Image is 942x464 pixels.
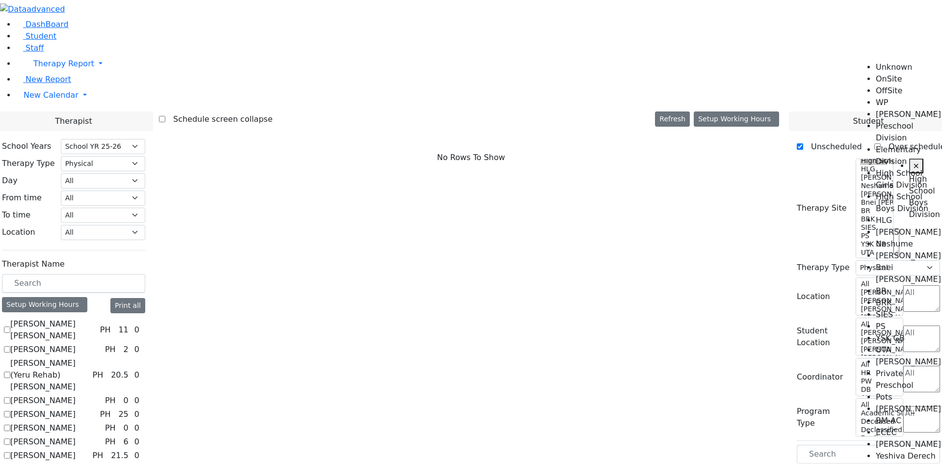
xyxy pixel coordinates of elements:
[797,291,830,302] label: Location
[797,262,850,273] label: Therapy Type
[16,75,71,84] a: New Report
[10,344,76,355] label: [PERSON_NAME]
[109,450,131,462] div: 21.5
[122,422,131,434] div: 0
[55,115,92,127] span: Therapist
[876,438,942,450] li: [PERSON_NAME]
[116,324,130,336] div: 11
[132,450,141,462] div: 0
[109,369,131,381] div: 20.5
[876,262,942,285] li: Bnei [PERSON_NAME]
[797,325,850,349] label: Student Location
[876,191,942,215] li: High School Boys Division
[10,436,76,448] label: [PERSON_NAME]
[33,59,94,68] span: Therapy Report
[876,167,942,191] li: High School Girls Division
[26,20,69,29] span: DashBoard
[10,450,76,462] label: [PERSON_NAME]
[16,85,942,105] a: New Calendar
[876,144,942,167] li: Elementary Division
[876,368,942,391] li: Private Preschool
[96,324,115,336] div: PH
[876,238,942,250] li: Neshume
[2,258,65,270] label: Therapist Name
[876,215,942,226] li: HLG
[132,324,141,336] div: 0
[876,85,942,97] li: OffSite
[876,391,942,403] li: Pots
[122,344,131,355] div: 2
[853,115,884,127] span: Student
[876,285,942,297] li: BR
[2,209,30,221] label: To time
[2,226,35,238] label: Location
[10,422,76,434] label: [PERSON_NAME]
[101,344,120,355] div: PH
[122,395,131,407] div: 0
[876,309,942,321] li: SIES
[876,297,942,309] li: BRK
[16,20,69,29] a: DashBoard
[88,369,107,381] div: PH
[132,395,141,407] div: 0
[655,111,690,127] button: Refresh
[797,406,850,429] label: Program Type
[10,318,96,342] label: [PERSON_NAME] [PERSON_NAME]
[101,422,120,434] div: PH
[2,297,87,312] div: Setup Working Hours
[26,43,44,53] span: Staff
[876,73,942,85] li: OnSite
[132,422,141,434] div: 0
[876,226,942,238] li: [PERSON_NAME]
[101,395,120,407] div: PH
[10,395,76,407] label: [PERSON_NAME]
[122,436,131,448] div: 6
[437,152,505,164] span: No Rows To Show
[2,175,18,187] label: Day
[876,97,942,109] li: WP
[26,31,56,41] span: Student
[876,109,942,120] li: [PERSON_NAME]
[876,250,942,262] li: [PERSON_NAME]
[10,409,76,420] label: [PERSON_NAME]
[797,445,940,464] input: Search
[110,298,145,313] button: Print all
[876,356,942,368] li: [PERSON_NAME]
[132,369,141,381] div: 0
[2,158,55,169] label: Therapy Type
[797,371,843,383] label: Coordinator
[101,436,120,448] div: PH
[16,31,56,41] a: Student
[2,192,42,204] label: From time
[803,139,862,155] label: Unscheduled
[876,61,942,73] li: Unknown
[797,202,847,214] label: Therapy Site
[16,43,44,53] a: Staff
[694,111,779,127] button: Setup Working Hours
[2,140,51,152] label: School Years
[876,403,942,415] li: [PERSON_NAME]
[876,344,942,356] li: UTA
[876,120,942,144] li: Preschool Division
[132,436,141,448] div: 0
[116,409,130,420] div: 25
[24,90,78,100] span: New Calendar
[2,274,145,293] input: Search
[132,344,141,355] div: 0
[16,54,942,74] a: Therapy Report
[165,111,273,127] label: Schedule screen collapse
[26,75,71,84] span: New Report
[876,321,942,332] li: PS
[96,409,115,420] div: PH
[876,427,942,438] li: ECEC
[88,450,107,462] div: PH
[132,409,141,420] div: 0
[876,415,942,427] li: BM-AC
[10,357,88,393] label: [PERSON_NAME] (Yeru Rehab) [PERSON_NAME]
[876,332,942,344] li: YSK GB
